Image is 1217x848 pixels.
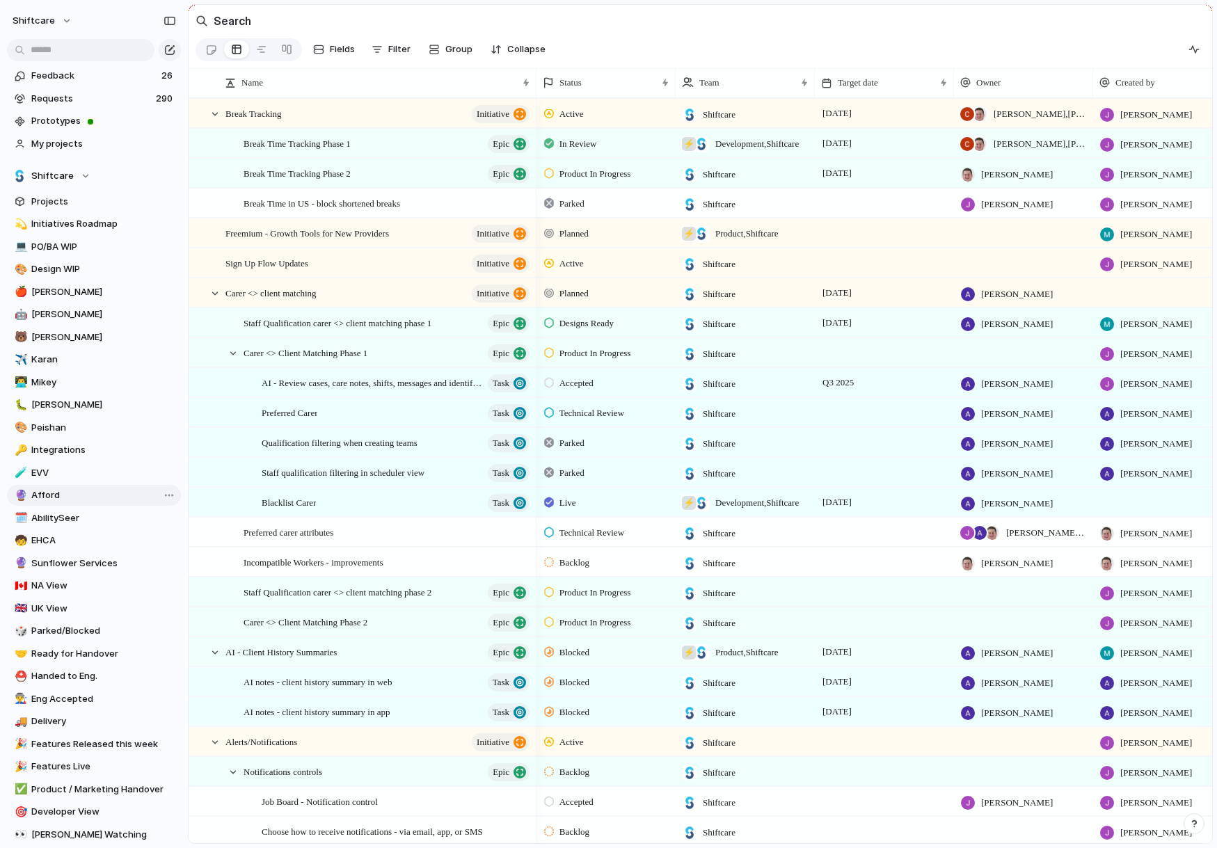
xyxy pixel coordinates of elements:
[13,353,26,367] button: ✈️
[15,600,24,616] div: 🇬🇧
[13,647,26,661] button: 🤝
[1120,227,1192,241] span: [PERSON_NAME]
[13,692,26,706] button: 👨‍🏭
[13,737,26,751] button: 🎉
[488,703,530,721] button: Task
[559,556,589,570] span: Backlog
[7,372,181,393] div: 👨‍💻Mikey
[7,440,181,461] a: 🔑Integrations
[15,510,24,526] div: 🗓️
[7,65,181,86] a: Feedback26
[488,135,530,153] button: Epic
[13,534,26,547] button: 🧒
[244,195,400,211] span: Break Time in US - block shortened breaks
[13,579,26,593] button: 🇨🇦
[981,287,1053,301] span: [PERSON_NAME]
[7,756,181,777] a: 🎉Features Live
[981,377,1053,391] span: [PERSON_NAME]
[15,623,24,639] div: 🎲
[7,417,181,438] div: 🎨Peishan
[13,805,26,819] button: 🎯
[7,689,181,710] a: 👨‍🏭Eng Accepted
[472,733,530,751] button: initiative
[7,801,181,822] a: 🎯Developer View
[477,224,509,243] span: initiative
[31,557,176,570] span: Sunflower Services
[7,349,181,370] a: ✈️Karan
[493,134,509,154] span: Epic
[156,92,175,106] span: 290
[819,285,855,301] span: [DATE]
[559,466,584,480] span: Parked
[7,553,181,574] div: 🔮Sunflower Services
[7,643,181,664] a: 🤝Ready for Handover
[330,42,355,56] span: Fields
[493,493,509,513] span: Task
[244,314,431,330] span: Staff Qualification carer <> client matching phase 1
[488,344,530,362] button: Epic
[31,737,176,751] span: Features Released this week
[7,463,181,483] a: 🧪EVV
[1120,407,1192,421] span: [PERSON_NAME]
[31,692,176,706] span: Eng Accepted
[13,217,26,231] button: 💫
[445,42,472,56] span: Group
[703,168,735,182] span: Shiftcare
[7,237,181,257] div: 💻PO/BA WIP
[7,166,181,186] button: Shiftcare
[559,287,589,301] span: Planned
[31,330,176,344] span: [PERSON_NAME]
[31,114,176,128] span: Prototypes
[13,398,26,412] button: 🐛
[559,406,624,420] span: Technical Review
[15,804,24,820] div: 🎯
[31,714,176,728] span: Delivery
[13,783,26,797] button: ✅
[493,164,509,184] span: Epic
[31,443,176,457] span: Integrations
[488,434,530,452] button: Task
[703,257,735,271] span: Shiftcare
[7,575,181,596] a: 🇨🇦NA View
[15,465,24,481] div: 🧪
[981,407,1053,421] span: [PERSON_NAME]
[559,376,594,390] span: Accepted
[31,534,176,547] span: EHCA
[15,826,24,842] div: 👀
[13,602,26,616] button: 🇬🇧
[31,307,176,321] span: [PERSON_NAME]
[13,285,26,299] button: 🍎
[7,621,181,641] a: 🎲Parked/Blocked
[13,760,26,774] button: 🎉
[981,168,1053,182] span: [PERSON_NAME]
[7,214,181,234] a: 💫Initiatives Roadmap
[7,598,181,619] a: 🇬🇧UK View
[703,377,735,391] span: Shiftcare
[7,327,181,348] div: 🐻[PERSON_NAME]
[13,669,26,683] button: ⛑️
[388,42,411,56] span: Filter
[488,643,530,662] button: Epic
[7,779,181,800] a: ✅Product / Marketing Handover
[1006,526,1087,540] span: [PERSON_NAME] , [PERSON_NAME] , [PERSON_NAME]
[7,259,181,280] a: 🎨Design WIP
[15,284,24,300] div: 🍎
[819,494,855,511] span: [DATE]
[31,647,176,661] span: Ready for Handover
[225,105,282,121] span: Break Tracking
[703,437,735,451] span: Shiftcare
[559,496,576,510] span: Live
[1120,317,1192,331] span: [PERSON_NAME]
[31,240,176,254] span: PO/BA WIP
